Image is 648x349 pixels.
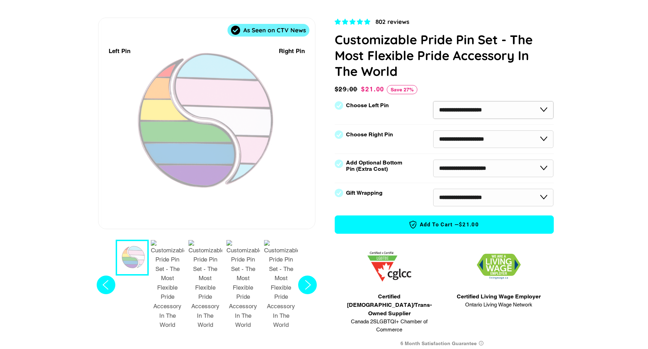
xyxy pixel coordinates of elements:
button: Previous slide [95,240,117,333]
span: 4.83 stars [335,18,372,25]
span: Ontario Living Wage Network [457,301,541,309]
div: 1 / 7 [98,18,315,229]
button: 4 / 7 [224,240,262,333]
span: 802 reviews [376,18,409,25]
button: Next slide [296,240,319,333]
span: Save 27% [387,85,417,94]
button: 1 / 7 [116,240,149,276]
img: 1706832627.png [477,254,521,279]
span: Certified [DEMOGRAPHIC_DATA]/Trans-Owned Supplier [338,292,441,318]
span: Certified Living Wage Employer [457,292,541,301]
img: 1705457225.png [367,252,411,282]
label: Gift Wrapping [346,190,383,196]
img: Customizable Pride Pin Set - The Most Flexible Pride Accessory In The World [151,240,185,330]
label: Choose Left Pin [346,102,389,109]
img: Customizable Pride Pin Set - The Most Flexible Pride Accessory In The World [226,240,260,330]
div: Right Pin [279,46,305,56]
label: Add Optional Bottom Pin (Extra Cost) [346,160,405,172]
button: Add to Cart —$21.00 [335,215,554,234]
span: Add to Cart — [346,220,543,229]
button: 2 / 7 [149,240,187,333]
span: Canada 2SLGBTQI+ Chamber of Commerce [338,318,441,334]
img: Customizable Pride Pin Set - The Most Flexible Pride Accessory In The World [264,240,298,330]
span: $29.00 [335,84,360,94]
img: Customizable Pride Pin Set - The Most Flexible Pride Accessory In The World [188,240,222,330]
button: 5 / 7 [262,240,300,333]
label: Choose Right Pin [346,131,393,138]
span: $21.00 [361,85,384,93]
h1: Customizable Pride Pin Set - The Most Flexible Pride Accessory In The World [335,32,554,79]
button: 3 / 7 [186,240,224,333]
span: $21.00 [459,221,479,228]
